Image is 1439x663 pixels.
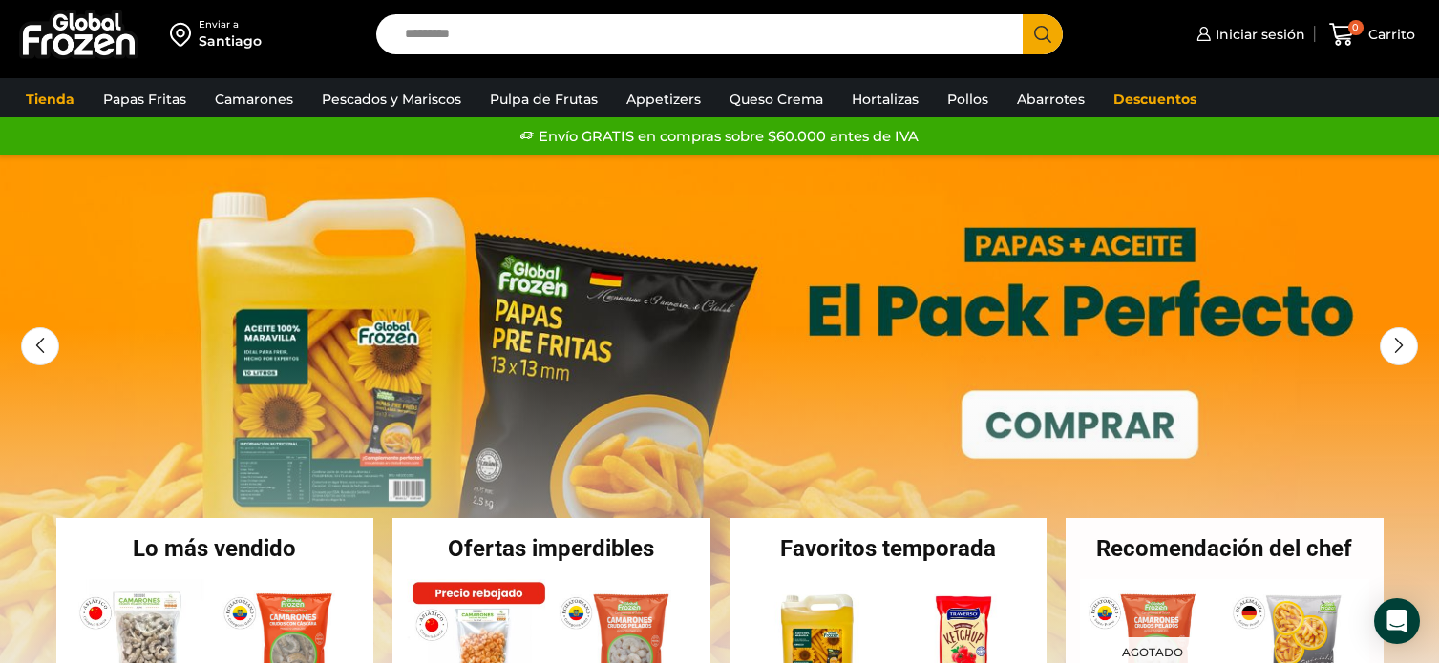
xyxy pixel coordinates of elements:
button: Search button [1023,14,1063,54]
h2: Recomendación del chef [1066,537,1384,560]
img: address-field-icon.svg [170,18,199,51]
span: Iniciar sesión [1211,25,1305,44]
span: 0 [1348,20,1364,35]
div: Enviar a [199,18,262,31]
a: 0 Carrito [1324,12,1420,57]
a: Camarones [205,81,303,117]
a: Pescados y Mariscos [312,81,471,117]
div: Previous slide [21,327,59,365]
a: Appetizers [617,81,710,117]
h2: Favoritos temporada [730,537,1048,560]
a: Iniciar sesión [1192,15,1305,53]
div: Open Intercom Messenger [1374,598,1420,644]
a: Tienda [16,81,84,117]
h2: Ofertas imperdibles [392,537,710,560]
a: Pulpa de Frutas [480,81,607,117]
div: Next slide [1380,327,1418,365]
a: Hortalizas [842,81,928,117]
a: Pollos [938,81,998,117]
a: Queso Crema [720,81,833,117]
a: Papas Fritas [94,81,196,117]
div: Santiago [199,31,262,51]
span: Carrito [1364,25,1415,44]
h2: Lo más vendido [56,537,374,560]
a: Descuentos [1104,81,1206,117]
a: Abarrotes [1007,81,1094,117]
